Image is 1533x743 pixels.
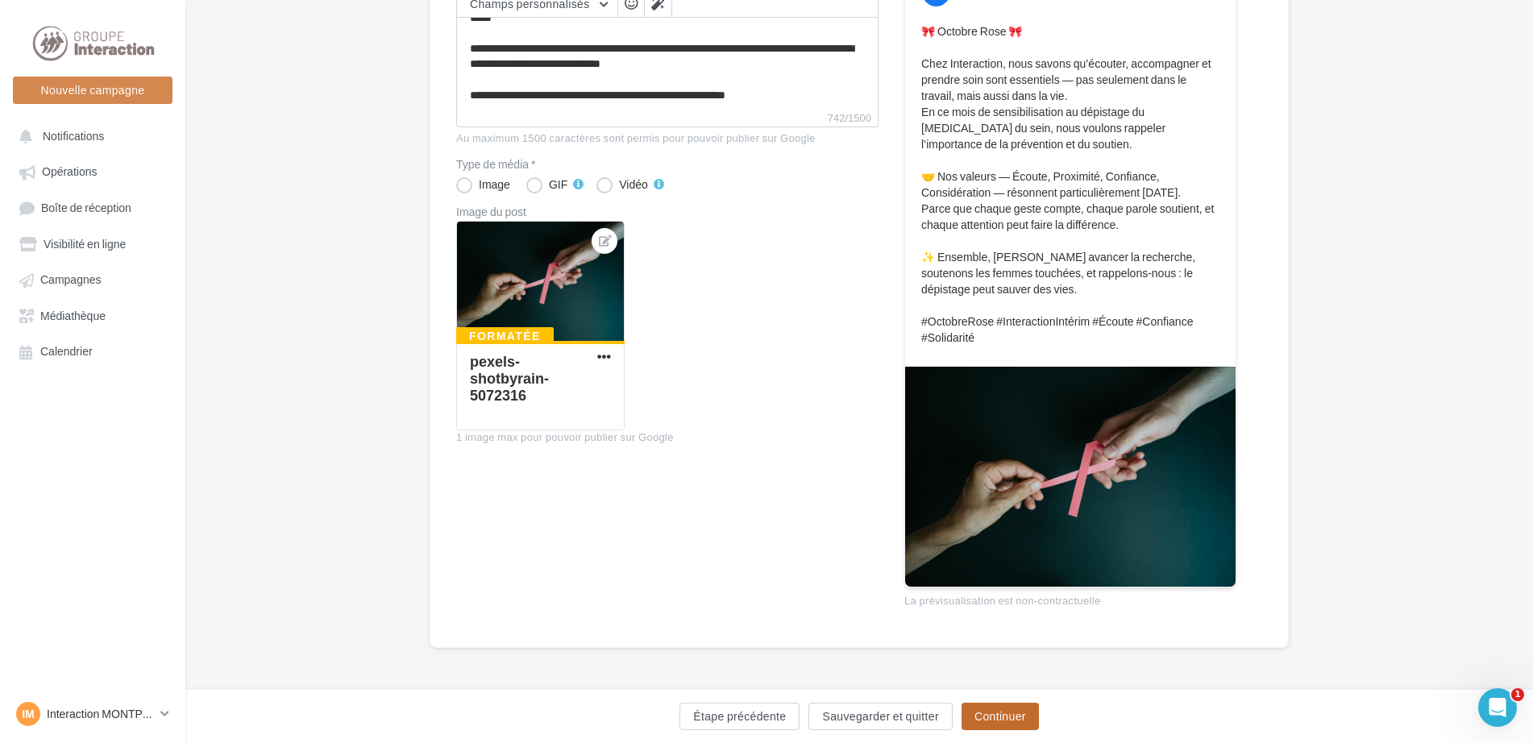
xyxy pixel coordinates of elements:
[619,179,648,190] div: Vidéo
[13,699,172,729] a: IM Interaction MONTPELLIER
[44,237,126,251] span: Visibilité en ligne
[456,430,879,445] div: 1 image max pour pouvoir publier sur Google
[456,206,879,218] div: Image du post
[456,327,554,345] div: Formatée
[47,706,154,722] p: Interaction MONTPELLIER
[40,309,106,322] span: Médiathèque
[40,273,102,287] span: Campagnes
[470,352,549,404] div: pexels-shotbyrain-5072316
[42,165,97,179] span: Opérations
[10,264,176,293] a: Campagnes
[921,23,1219,346] p: 🎀 Octobre Rose 🎀 Chez Interaction, nous savons qu’écouter, accompagner et prendre soin sont essen...
[13,77,172,104] button: Nouvelle campagne
[1478,688,1517,727] iframe: Intercom live chat
[456,159,879,170] label: Type de média *
[479,179,510,190] div: Image
[10,193,176,222] a: Boîte de réception
[10,156,176,185] a: Opérations
[40,345,93,359] span: Calendrier
[10,336,176,365] a: Calendrier
[41,201,131,214] span: Boîte de réception
[10,121,169,150] button: Notifications
[10,229,176,258] a: Visibilité en ligne
[808,703,952,730] button: Sauvegarder et quitter
[679,703,800,730] button: Étape précédente
[456,110,879,127] label: 742/1500
[43,129,104,143] span: Notifications
[10,301,176,330] a: Médiathèque
[549,179,567,190] div: GIF
[962,703,1039,730] button: Continuer
[904,587,1236,608] div: La prévisualisation est non-contractuelle
[1511,688,1524,701] span: 1
[22,706,35,722] span: IM
[456,131,879,146] div: Au maximum 1500 caractères sont permis pour pouvoir publier sur Google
